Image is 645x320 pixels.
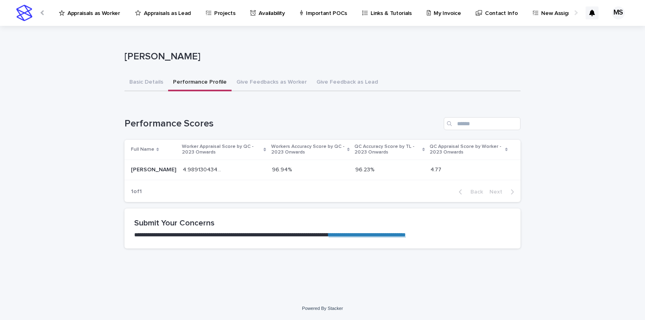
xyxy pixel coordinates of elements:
[183,165,225,173] p: 4.989130434782608
[486,188,521,196] button: Next
[182,142,261,157] p: Worker Appraisal Score by QC - 2023 Onwards
[444,117,521,130] input: Search
[430,165,443,173] p: 4.77
[489,189,507,195] span: Next
[354,142,420,157] p: QC Accuracy Score by TL - 2023 Onwards
[355,165,376,173] p: 96.23%
[124,118,441,130] h1: Performance Scores
[131,165,178,173] p: Midhat Shahid
[312,74,383,91] button: Give Feedback as Lead
[124,182,148,202] p: 1 of 1
[232,74,312,91] button: Give Feedbacks as Worker
[131,145,154,154] p: Full Name
[134,218,511,228] h2: Submit Your Concerns
[302,306,343,311] a: Powered By Stacker
[452,188,486,196] button: Back
[124,160,521,180] tr: [PERSON_NAME][PERSON_NAME] 4.9891304347826084.989130434782608 96.94%96.94% 96.23%96.23% 4.774.77
[466,189,483,195] span: Back
[271,142,345,157] p: Workers Accuracy Score by QC - 2023 Onwards
[124,51,517,63] p: [PERSON_NAME]
[168,74,232,91] button: Performance Profile
[612,6,625,19] div: MS
[16,5,32,21] img: stacker-logo-s-only.png
[272,165,293,173] p: 96.94%
[124,74,168,91] button: Basic Details
[430,142,503,157] p: QC Appraisal Score by Worker - 2023 Onwards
